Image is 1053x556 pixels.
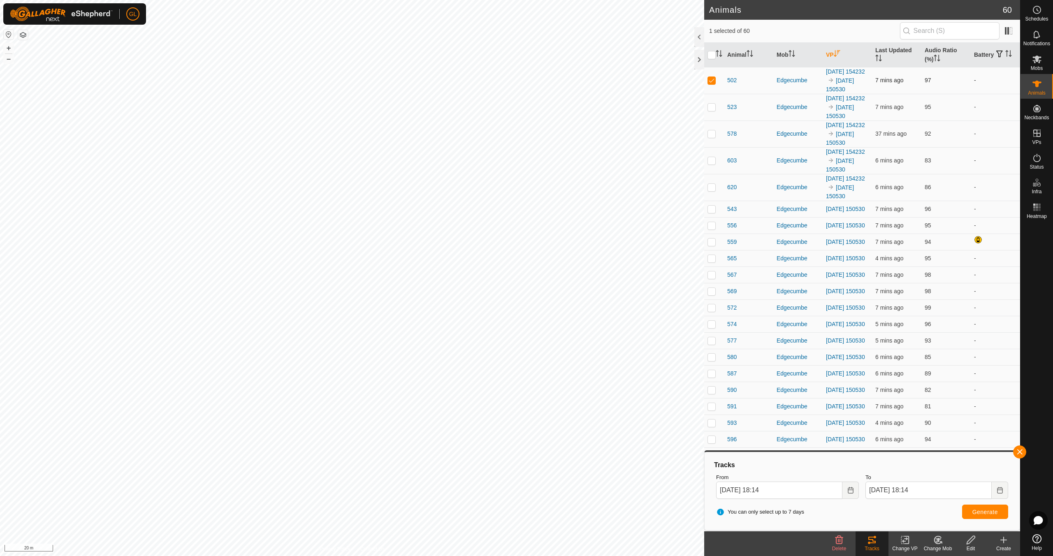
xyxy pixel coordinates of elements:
span: 90 [925,419,931,426]
span: 95 [925,104,931,110]
span: 99 [925,304,931,311]
span: 11 Aug 2025, 6:07 pm [875,157,903,164]
span: VPs [1032,140,1041,145]
p-sorticon: Activate to sort [834,51,840,58]
span: 1 selected of 60 [709,27,900,35]
p-sorticon: Activate to sort [1005,51,1012,58]
span: Animals [1028,90,1046,95]
p-sorticon: Activate to sort [747,51,753,58]
th: VP [823,43,872,67]
td: - [971,147,1020,174]
td: - [971,266,1020,283]
a: [DATE] 150530 [826,403,865,410]
img: Gallagher Logo [10,7,113,21]
a: [DATE] 154232 [826,95,865,102]
a: [DATE] 150530 [826,354,865,360]
span: 523 [727,103,737,111]
a: [DATE] 150530 [826,184,854,199]
span: Infra [1032,189,1041,194]
a: [DATE] 150530 [826,321,865,327]
td: - [971,398,1020,415]
td: - [971,94,1020,120]
span: 11 Aug 2025, 6:09 pm [875,255,903,262]
span: Generate [972,509,998,515]
span: 593 [727,419,737,427]
button: – [4,54,14,64]
a: [DATE] 150530 [826,131,854,146]
h2: Animals [709,5,1003,15]
span: 565 [727,254,737,263]
img: to [828,130,834,137]
a: [DATE] 150530 [826,158,854,173]
div: Edgecumbe [777,254,819,263]
span: Heatmap [1027,214,1047,219]
a: [DATE] 150530 [826,387,865,393]
p-sorticon: Activate to sort [934,56,940,63]
a: [DATE] 150530 [826,419,865,426]
button: Generate [962,505,1008,519]
td: - [971,174,1020,201]
span: 572 [727,303,737,312]
span: 574 [727,320,737,329]
div: Edgecumbe [777,353,819,361]
span: 96 [925,206,931,212]
div: Change VP [888,545,921,552]
td: - [971,120,1020,147]
img: to [828,77,834,83]
span: 567 [727,271,737,279]
span: 97 [925,77,931,83]
a: [DATE] 154232 [826,122,865,128]
span: Notifications [1023,41,1050,46]
span: 11 Aug 2025, 6:06 pm [875,271,903,278]
span: 11 Aug 2025, 6:07 pm [875,436,903,442]
span: 556 [727,221,737,230]
span: 11 Aug 2025, 6:06 pm [875,288,903,294]
div: Edgecumbe [777,369,819,378]
a: [DATE] 154232 [826,148,865,155]
div: Tracks [856,545,888,552]
a: [DATE] 150530 [826,337,865,344]
label: To [865,473,1008,482]
td: - [971,332,1020,349]
div: Edgecumbe [777,419,819,427]
span: 60 [1003,4,1012,16]
span: 11 Aug 2025, 5:36 pm [875,130,907,137]
span: 89 [925,370,931,377]
button: Choose Date [842,482,859,499]
td: - [971,67,1020,94]
img: to [828,184,834,190]
span: 86 [925,184,931,190]
div: Edgecumbe [777,287,819,296]
span: 591 [727,402,737,411]
th: Audio Ratio (%) [921,43,971,67]
img: to [828,104,834,110]
td: - [971,201,1020,217]
span: Mobs [1031,66,1043,71]
span: 11 Aug 2025, 6:06 pm [875,77,903,83]
span: Neckbands [1024,115,1049,120]
span: GL [129,10,137,19]
span: 578 [727,130,737,138]
td: - [971,217,1020,234]
div: Edgecumbe [777,183,819,192]
div: Create [987,545,1020,552]
a: Privacy Policy [320,545,350,553]
span: 95 [925,255,931,262]
span: 85 [925,354,931,360]
span: 11 Aug 2025, 6:06 pm [875,222,903,229]
button: Map Layers [18,30,28,40]
p-sorticon: Activate to sort [875,56,882,63]
span: 94 [925,436,931,442]
div: Edgecumbe [777,271,819,279]
td: - [971,349,1020,365]
td: - [971,365,1020,382]
span: 580 [727,353,737,361]
div: Edgecumbe [777,238,819,246]
th: Animal [724,43,773,67]
span: 83 [925,157,931,164]
span: Help [1032,546,1042,551]
a: [DATE] 150530 [826,288,865,294]
a: [DATE] 150530 [826,255,865,262]
img: to [828,157,834,164]
a: [DATE] 150530 [826,206,865,212]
